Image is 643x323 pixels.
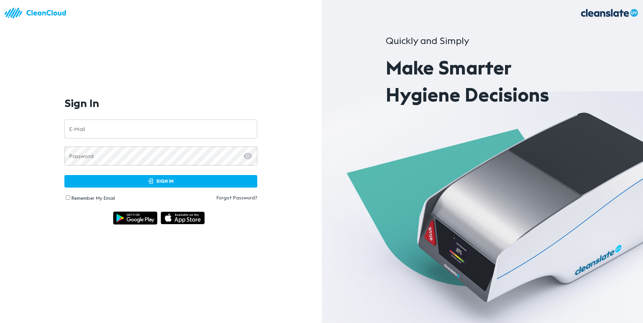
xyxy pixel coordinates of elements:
span: Quickly and Simply [386,35,469,47]
h1: Sign In [64,97,99,109]
button: Sign In [64,175,257,188]
img: img_appstore.1cb18997.svg [161,212,205,225]
img: img_android.ce55d1a6.svg [113,212,157,225]
img: logo.83bc1f05.svg [3,3,71,23]
a: Forgot Password? [161,194,257,201]
p: Make Smarter Hygiene Decisions [386,54,579,108]
img: logo_.070fea6c.svg [575,3,643,23]
span: Sign In [72,177,250,186]
label: Remember My Email [71,195,115,201]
